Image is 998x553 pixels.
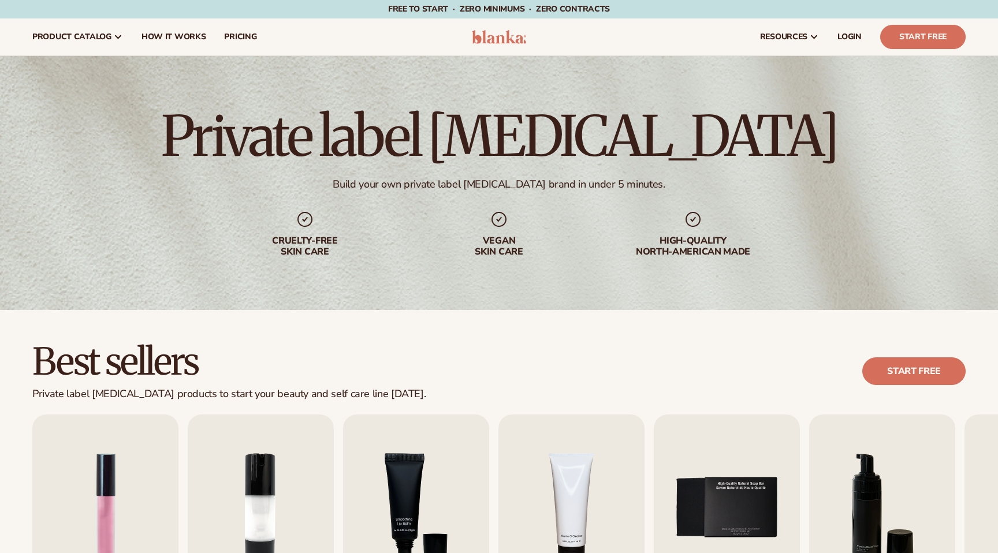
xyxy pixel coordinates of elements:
[132,18,215,55] a: How It Works
[760,32,807,42] span: resources
[32,342,426,381] h2: Best sellers
[23,18,132,55] a: product catalog
[425,236,573,257] div: Vegan skin care
[141,32,206,42] span: How It Works
[472,30,527,44] img: logo
[32,388,426,401] div: Private label [MEDICAL_DATA] products to start your beauty and self care line [DATE].
[837,32,862,42] span: LOGIN
[231,236,379,257] div: Cruelty-free skin care
[215,18,266,55] a: pricing
[862,357,966,385] a: Start free
[880,25,966,49] a: Start Free
[333,178,665,191] div: Build your own private label [MEDICAL_DATA] brand in under 5 minutes.
[828,18,871,55] a: LOGIN
[224,32,256,42] span: pricing
[619,236,767,257] div: High-quality North-american made
[751,18,828,55] a: resources
[161,109,837,164] h1: Private label [MEDICAL_DATA]
[388,3,610,14] span: Free to start · ZERO minimums · ZERO contracts
[32,32,111,42] span: product catalog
